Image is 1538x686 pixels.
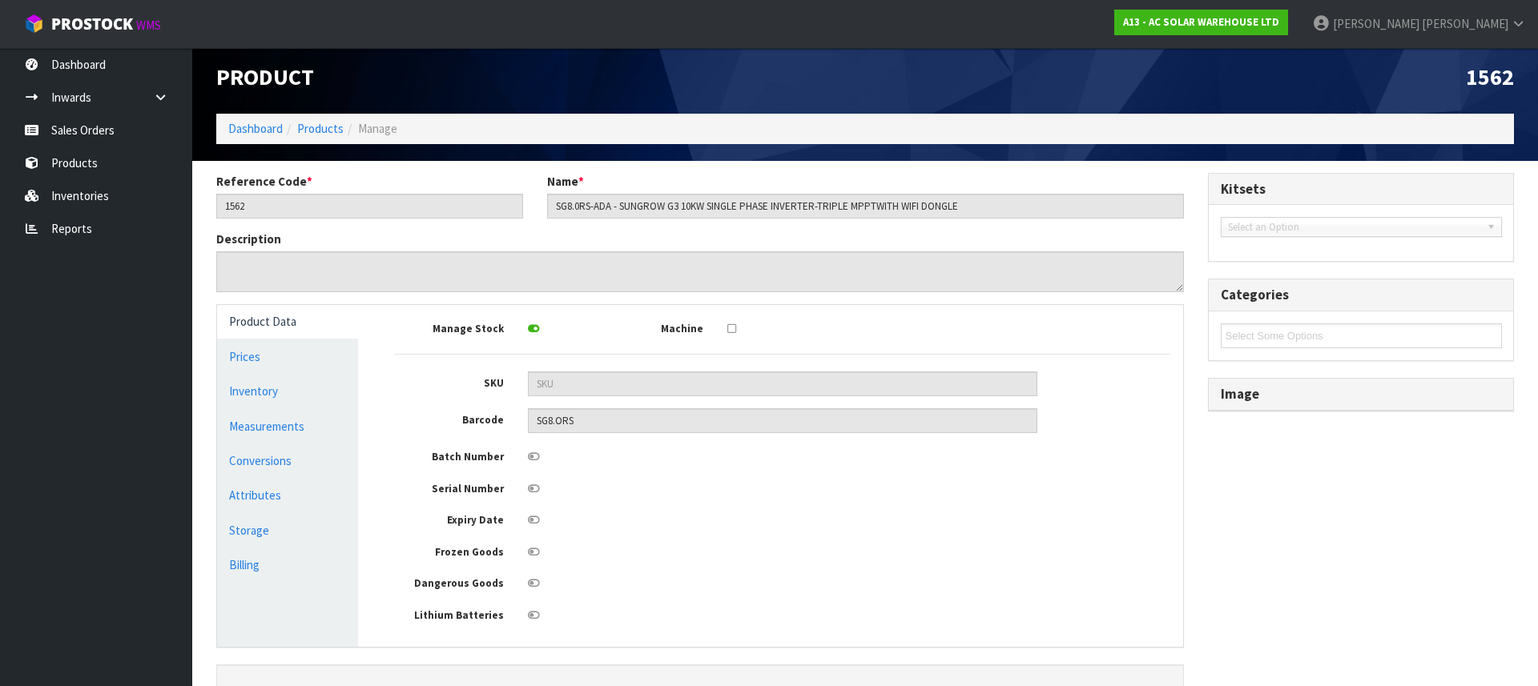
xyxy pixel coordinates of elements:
[382,604,516,624] label: Lithium Batteries
[382,508,516,528] label: Expiry Date
[228,121,283,136] a: Dashboard
[1123,15,1279,29] strong: A13 - AC SOLAR WAREHOUSE LTD
[382,477,516,497] label: Serial Number
[216,194,523,219] input: Reference Code
[1221,387,1502,402] h3: Image
[1466,62,1514,91] span: 1562
[136,18,161,33] small: WMS
[1333,16,1419,31] span: [PERSON_NAME]
[382,540,516,560] label: Frozen Goods
[1228,218,1480,237] span: Select an Option
[217,340,358,373] a: Prices
[382,572,516,592] label: Dangerous Goods
[217,548,358,581] a: Billing
[24,14,44,34] img: cube-alt.png
[217,444,358,477] a: Conversions
[358,121,397,136] span: Manage
[217,514,358,547] a: Storage
[217,410,358,443] a: Measurements
[217,479,358,511] a: Attributes
[382,408,516,428] label: Barcode
[382,445,516,465] label: Batch Number
[528,408,1037,433] input: Barcode
[216,62,314,91] span: Product
[1422,16,1508,31] span: [PERSON_NAME]
[528,371,1037,396] input: SKU
[216,173,312,190] label: Reference Code
[547,194,1184,219] input: Name
[217,305,358,338] a: Product Data
[217,375,358,407] a: Inventory
[1221,287,1502,303] h3: Categories
[582,317,716,337] label: Machine
[51,14,133,34] span: ProStock
[297,121,344,136] a: Products
[382,317,516,337] label: Manage Stock
[1221,182,1502,197] h3: Kitsets
[216,231,281,247] label: Description
[382,371,516,391] label: SKU
[547,173,584,190] label: Name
